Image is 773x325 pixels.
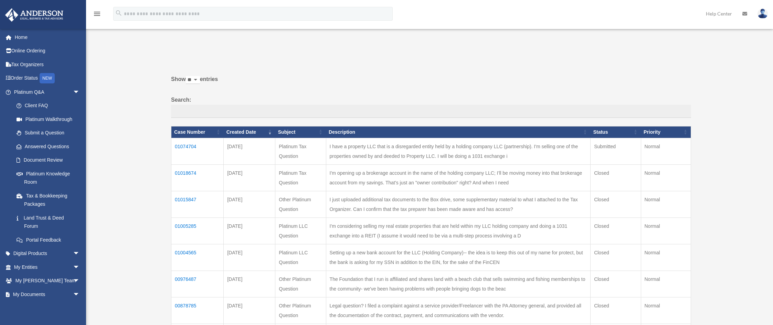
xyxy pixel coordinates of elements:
[73,247,87,261] span: arrow_drop_down
[224,191,275,217] td: [DATE]
[326,297,591,324] td: Legal question? I filed a complaint against a service provider/Freelancer with the PA Attorney ge...
[10,153,87,167] a: Document Review
[641,126,691,138] th: Priority: activate to sort column ascending
[224,297,275,324] td: [DATE]
[10,140,83,153] a: Answered Questions
[10,99,87,113] a: Client FAQ
[10,233,87,247] a: Portal Feedback
[326,138,591,164] td: I have a property LLC that is a disregarded entity held by a holding company LLC (partnership). I...
[326,217,591,244] td: I'm considering selling my real estate properties that are held within my LLC holding company and...
[641,217,691,244] td: Normal
[591,138,641,164] td: Submitted
[641,244,691,271] td: Normal
[5,58,90,71] a: Tax Organizers
[5,260,90,274] a: My Entitiesarrow_drop_down
[10,211,87,233] a: Land Trust & Deed Forum
[326,244,591,271] td: Setting up a new bank account for the LLC (Holding Company)-- the idea is to keep this out of my ...
[224,164,275,191] td: [DATE]
[10,167,87,189] a: Platinum Knowledge Room
[326,164,591,191] td: I'm opening up a brokerage account in the name of the holding company LLC; I'll be moving money i...
[275,217,326,244] td: Platinum LLC Question
[171,164,224,191] td: 01018674
[186,76,200,84] select: Showentries
[5,274,90,288] a: My [PERSON_NAME] Teamarrow_drop_down
[171,271,224,297] td: 00976487
[275,164,326,191] td: Platinum Tax Question
[641,191,691,217] td: Normal
[10,112,87,126] a: Platinum Walkthrough
[326,126,591,138] th: Description: activate to sort column ascending
[275,191,326,217] td: Other Platinum Question
[224,126,275,138] th: Created Date: activate to sort column ascending
[5,44,90,58] a: Online Ordering
[224,271,275,297] td: [DATE]
[93,12,101,18] a: menu
[5,71,90,85] a: Order StatusNEW
[275,271,326,297] td: Other Platinum Question
[73,274,87,288] span: arrow_drop_down
[591,217,641,244] td: Closed
[591,164,641,191] td: Closed
[224,244,275,271] td: [DATE]
[641,164,691,191] td: Normal
[591,191,641,217] td: Closed
[171,74,691,91] label: Show entries
[591,126,641,138] th: Status: activate to sort column ascending
[5,30,90,44] a: Home
[591,244,641,271] td: Closed
[171,297,224,324] td: 00878785
[224,138,275,164] td: [DATE]
[591,271,641,297] td: Closed
[171,105,691,118] input: Search:
[758,9,768,19] img: User Pic
[73,260,87,274] span: arrow_drop_down
[171,244,224,271] td: 01004565
[171,217,224,244] td: 01005285
[5,287,90,301] a: My Documentsarrow_drop_down
[171,126,224,138] th: Case Number: activate to sort column ascending
[224,217,275,244] td: [DATE]
[115,9,123,17] i: search
[3,8,65,22] img: Anderson Advisors Platinum Portal
[275,244,326,271] td: Platinum LLC Question
[326,191,591,217] td: I just uploaded additional tax documents to the Box drive, some supplementary material to what I ...
[275,126,326,138] th: Subject: activate to sort column ascending
[326,271,591,297] td: The Foundation that I run is affiliated and shares land with a beach club that sells swimming and...
[5,85,87,99] a: Platinum Q&Aarrow_drop_down
[10,126,87,140] a: Submit a Question
[73,85,87,99] span: arrow_drop_down
[73,287,87,302] span: arrow_drop_down
[171,191,224,217] td: 01015847
[171,138,224,164] td: 01074704
[40,73,55,83] div: NEW
[10,189,87,211] a: Tax & Bookkeeping Packages
[5,301,90,315] a: Online Learningarrow_drop_down
[93,10,101,18] i: menu
[641,271,691,297] td: Normal
[641,138,691,164] td: Normal
[5,247,90,261] a: Digital Productsarrow_drop_down
[73,301,87,315] span: arrow_drop_down
[275,138,326,164] td: Platinum Tax Question
[171,95,691,118] label: Search:
[591,297,641,324] td: Closed
[641,297,691,324] td: Normal
[275,297,326,324] td: Other Platinum Question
